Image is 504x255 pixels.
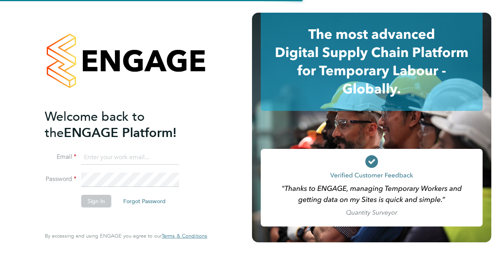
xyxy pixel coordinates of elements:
[45,153,76,161] label: Email
[162,232,207,239] span: Terms & Conditions
[81,195,111,207] button: Sign In
[45,108,199,141] h2: ENGAGE Platform!
[117,195,172,207] button: Forgot Password
[45,109,145,141] span: Welcome back to the
[45,175,76,183] label: Password
[162,233,207,239] a: Terms & Conditions
[81,150,179,165] input: Enter your work email...
[45,232,207,239] span: By accessing and using ENGAGE you agree to our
